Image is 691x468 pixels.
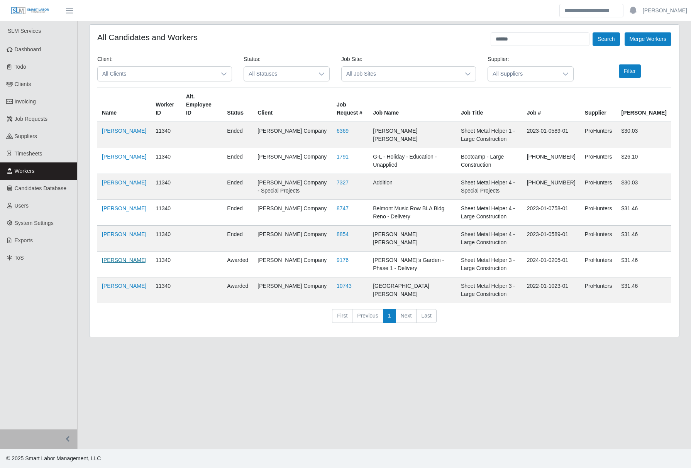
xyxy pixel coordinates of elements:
[337,128,349,134] a: 6369
[151,122,181,148] td: 11340
[580,200,617,226] td: ProHunters
[151,200,181,226] td: 11340
[97,309,671,329] nav: pagination
[580,88,617,122] th: Supplier
[15,255,24,261] span: ToS
[456,148,522,174] td: Bootcamp - Large Construction
[522,148,580,174] td: [PHONE_NUMBER]
[580,277,617,303] td: ProHunters
[253,226,332,252] td: [PERSON_NAME] Company
[580,122,617,148] td: ProHunters
[15,46,41,52] span: Dashboard
[151,252,181,277] td: 11340
[253,277,332,303] td: [PERSON_NAME] Company
[337,283,352,289] a: 10743
[456,174,522,200] td: Sheet Metal Helper 4 - Special Projects
[102,257,146,263] a: [PERSON_NAME]
[625,32,671,46] button: Merge Workers
[15,203,29,209] span: Users
[151,226,181,252] td: 11340
[97,32,198,42] h4: All Candidates and Workers
[222,148,253,174] td: ended
[341,55,362,63] label: Job Site:
[522,200,580,226] td: 2023-01-0758-01
[368,148,456,174] td: G-L - Holiday - Education - Unapplied
[488,55,509,63] label: Supplier:
[151,277,181,303] td: 11340
[102,154,146,160] a: [PERSON_NAME]
[181,88,223,122] th: Alt. Employee ID
[102,205,146,211] a: [PERSON_NAME]
[151,174,181,200] td: 11340
[643,7,687,15] a: [PERSON_NAME]
[253,122,332,148] td: [PERSON_NAME] Company
[222,200,253,226] td: ended
[337,257,349,263] a: 9176
[456,122,522,148] td: Sheet Metal Helper 1 - Large Construction
[619,64,641,78] button: Filter
[616,226,671,252] td: $31.46
[253,174,332,200] td: [PERSON_NAME] Company - Special Projects
[244,55,261,63] label: Status:
[342,67,460,81] span: All Job Sites
[559,4,623,17] input: Search
[368,277,456,303] td: [GEOGRAPHIC_DATA][PERSON_NAME]
[97,55,113,63] label: Client:
[11,7,49,15] img: SLM Logo
[15,64,26,70] span: Todo
[222,174,253,200] td: ended
[488,67,558,81] span: All Suppliers
[616,277,671,303] td: $31.46
[244,67,314,81] span: All Statuses
[6,455,101,461] span: © 2025 Smart Labor Management, LLC
[222,122,253,148] td: ended
[616,200,671,226] td: $31.46
[522,226,580,252] td: 2023-01-0589-01
[522,252,580,277] td: 2024-01-0205-01
[15,81,31,87] span: Clients
[102,179,146,186] a: [PERSON_NAME]
[368,122,456,148] td: [PERSON_NAME] [PERSON_NAME]
[522,174,580,200] td: [PHONE_NUMBER]
[456,226,522,252] td: Sheet Metal Helper 4 - Large Construction
[522,277,580,303] td: 2022-01-1023-01
[383,309,396,323] a: 1
[222,277,253,303] td: awarded
[456,277,522,303] td: Sheet Metal Helper 3 - Large Construction
[368,88,456,122] th: Job Name
[151,88,181,122] th: Worker ID
[368,200,456,226] td: Belmont Music Row BLA Bldg Reno - Delivery
[222,88,253,122] th: Status
[15,116,48,122] span: Job Requests
[222,226,253,252] td: ended
[15,220,54,226] span: System Settings
[8,28,41,34] span: SLM Services
[337,205,349,211] a: 8747
[253,88,332,122] th: Client
[593,32,620,46] button: Search
[253,200,332,226] td: [PERSON_NAME] Company
[15,237,33,243] span: Exports
[580,148,617,174] td: ProHunters
[368,226,456,252] td: [PERSON_NAME] [PERSON_NAME]
[456,88,522,122] th: Job Title
[15,185,67,191] span: Candidates Database
[616,88,671,122] th: [PERSON_NAME]
[97,88,151,122] th: Name
[102,128,146,134] a: [PERSON_NAME]
[98,67,216,81] span: All Clients
[15,150,42,157] span: Timesheets
[456,252,522,277] td: Sheet Metal Helper 3 - Large Construction
[580,174,617,200] td: ProHunters
[522,122,580,148] td: 2023-01-0589-01
[368,252,456,277] td: [PERSON_NAME]'s Garden - Phase 1 - Delivery
[580,252,617,277] td: ProHunters
[456,200,522,226] td: Sheet Metal Helper 4 - Large Construction
[368,174,456,200] td: Addition
[580,226,617,252] td: ProHunters
[102,231,146,237] a: [PERSON_NAME]
[15,133,37,139] span: Suppliers
[151,148,181,174] td: 11340
[332,88,368,122] th: Job Request #
[337,231,349,237] a: 8854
